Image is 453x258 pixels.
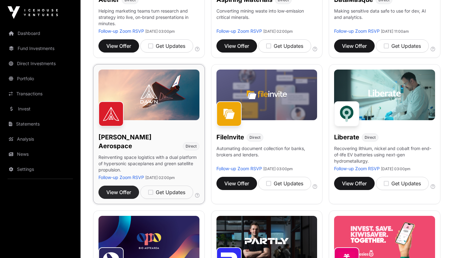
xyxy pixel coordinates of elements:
p: Automating document collection for banks, brokers and lenders. [216,145,317,165]
span: [DATE] 02:00pm [263,29,293,34]
img: FileInvite [216,101,242,126]
a: Fund Investments [5,42,75,55]
a: Follow-up Zoom RSVP [98,28,144,34]
h1: [PERSON_NAME] Aerospace [98,133,180,150]
p: Recovering lithium, nickel and cobalt from end-of-life EV batteries using next-gen hydrometallurgy. [334,145,435,165]
p: Reinventing space logistics with a dual platform of hypersonic spaceplanes and green satellite pr... [98,154,199,174]
a: Follow-up Zoom RSVP [334,166,380,171]
img: Dawn-Banner.jpg [98,70,199,120]
a: Follow-up Zoom RSVP [334,28,380,34]
div: Get Updates [148,42,185,50]
a: Follow-up Zoom RSVP [98,175,144,180]
h1: Liberate [334,133,359,142]
button: View Offer [334,39,375,53]
span: Direct [365,135,376,140]
span: [DATE] 03:00pm [145,29,175,34]
span: [DATE] 03:00pm [263,166,293,171]
a: Portfolio [5,72,75,86]
span: View Offer [342,180,367,187]
a: Settings [5,162,75,176]
iframe: Chat Widget [422,228,453,258]
span: View Offer [342,42,367,50]
a: News [5,147,75,161]
div: Get Updates [148,188,185,196]
button: Get Updates [376,177,429,190]
span: [DATE] 02:00pm [145,175,175,180]
span: Direct [186,144,197,149]
img: Liberate-Banner.jpg [334,70,435,120]
a: Follow-up Zoom RSVP [216,28,262,34]
a: Analysis [5,132,75,146]
div: Get Updates [266,180,303,187]
button: View Offer [98,186,139,199]
span: View Offer [106,188,131,196]
p: Making sensitive data safe to use for dev, AI and analytics. [334,8,435,28]
button: View Offer [216,177,257,190]
span: [DATE] 03:00pm [381,166,411,171]
button: Get Updates [140,186,193,199]
div: Get Updates [384,180,421,187]
a: Statements [5,117,75,131]
span: View Offer [106,42,131,50]
a: Follow-up Zoom RSVP [216,166,262,171]
img: File-Invite-Banner.jpg [216,70,317,120]
button: View Offer [216,39,257,53]
h1: FileInvite [216,133,244,142]
a: Dashboard [5,26,75,40]
a: Direct Investments [5,57,75,70]
div: Get Updates [266,42,303,50]
p: Helping marketing teams turn research and strategy into live, on-brand presentations in minutes. [98,8,199,28]
button: Get Updates [140,39,193,53]
a: Transactions [5,87,75,101]
span: Direct [249,135,260,140]
span: View Offer [224,42,249,50]
a: Invest [5,102,75,116]
p: Converting mining waste into low-emission critical minerals. [216,8,317,28]
img: Icehouse Ventures Logo [8,6,58,19]
button: Get Updates [258,39,311,53]
button: View Offer [334,177,375,190]
button: View Offer [98,39,139,53]
button: Get Updates [376,39,429,53]
img: Liberate [334,101,359,126]
button: Get Updates [258,177,311,190]
span: [DATE] 11:00am [381,29,409,34]
span: View Offer [224,180,249,187]
div: Get Updates [384,42,421,50]
img: Dawn Aerospace [98,101,124,126]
